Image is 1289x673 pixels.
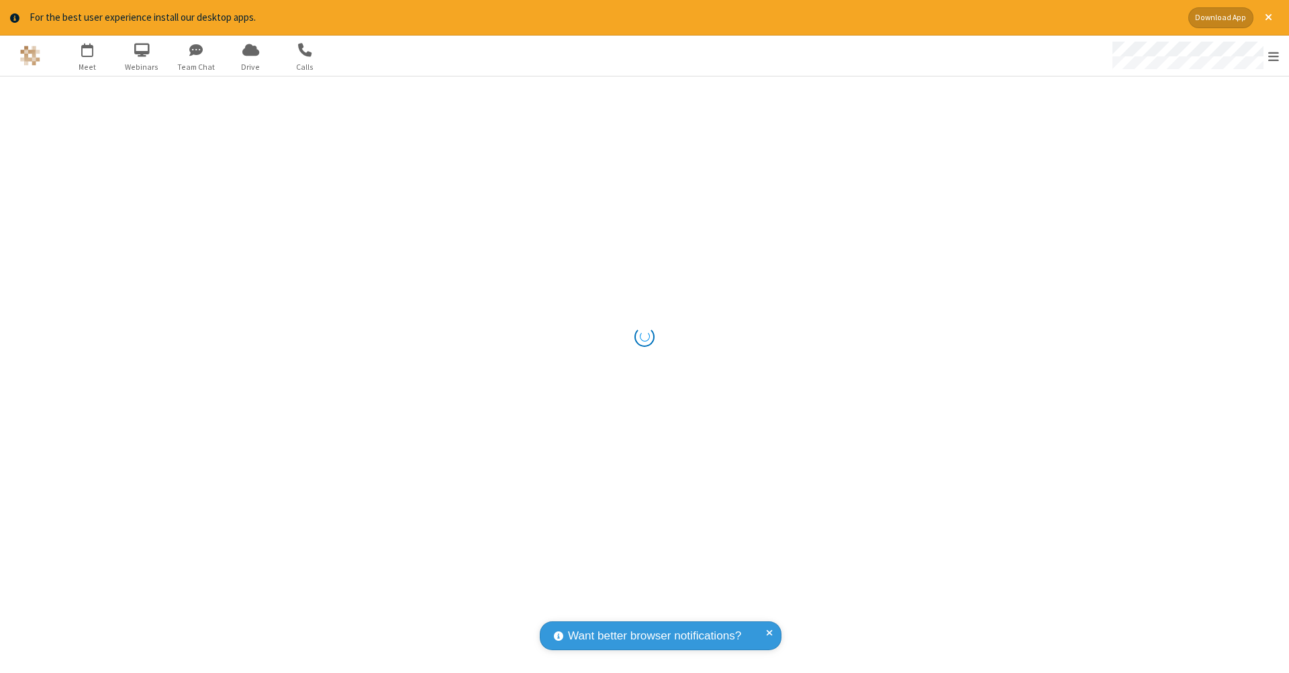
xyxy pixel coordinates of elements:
[1188,7,1253,28] button: Download App
[62,61,113,73] span: Meet
[30,10,1178,25] div: For the best user experience install our desktop apps.
[20,46,40,66] img: QA Selenium DO NOT DELETE OR CHANGE
[1100,36,1289,76] div: Open menu
[280,61,330,73] span: Calls
[226,61,276,73] span: Drive
[117,61,167,73] span: Webinars
[568,627,741,645] span: Want better browser notifications?
[5,36,55,76] button: Logo
[1258,7,1279,28] button: Close alert
[171,61,222,73] span: Team Chat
